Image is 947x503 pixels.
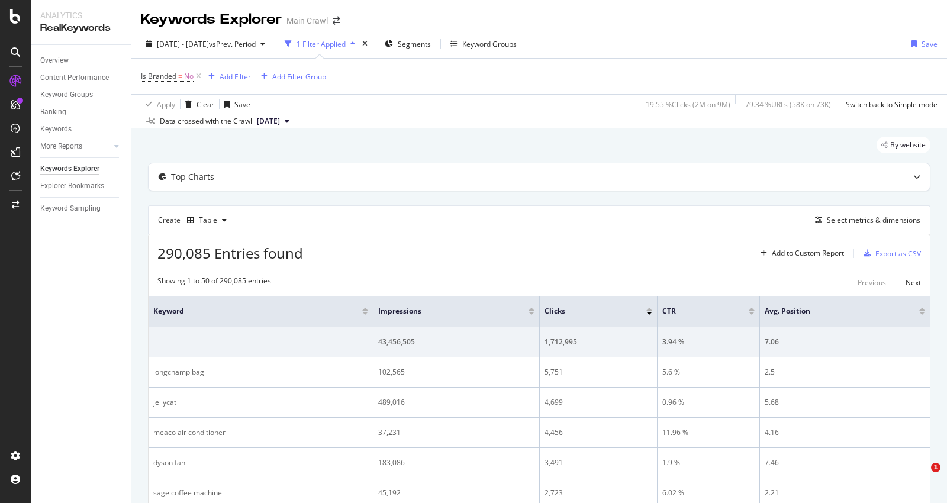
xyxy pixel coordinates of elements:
[906,278,921,288] div: Next
[378,397,534,408] div: 489,016
[378,457,534,468] div: 183,086
[765,427,925,438] div: 4.16
[662,367,755,378] div: 5.6 %
[153,427,368,438] div: meaco air conditioner
[204,69,251,83] button: Add Filter
[446,34,521,53] button: Keyword Groups
[859,244,921,263] button: Export as CSV
[378,488,534,498] div: 45,192
[197,99,214,109] div: Clear
[141,95,175,114] button: Apply
[907,463,935,491] iframe: Intercom live chat
[40,54,69,67] div: Overview
[272,72,326,82] div: Add Filter Group
[765,488,925,498] div: 2.21
[234,99,250,109] div: Save
[40,140,82,153] div: More Reports
[40,106,123,118] a: Ranking
[333,17,340,25] div: arrow-right-arrow-left
[160,116,252,127] div: Data crossed with the Crawl
[181,95,214,114] button: Clear
[646,99,730,109] div: 19.55 % Clicks ( 2M on 9M )
[846,99,938,109] div: Switch back to Simple mode
[153,367,368,378] div: longchamp bag
[745,99,831,109] div: 79.34 % URLs ( 58K on 73K )
[922,39,938,49] div: Save
[858,276,886,290] button: Previous
[662,457,755,468] div: 1.9 %
[827,215,920,225] div: Select metrics & dimensions
[40,21,121,35] div: RealKeywords
[40,72,123,84] a: Content Performance
[931,463,940,472] span: 1
[662,337,755,347] div: 3.94 %
[157,39,209,49] span: [DATE] - [DATE]
[877,137,930,153] div: legacy label
[765,367,925,378] div: 2.5
[40,89,123,101] a: Keyword Groups
[209,39,256,49] span: vs Prev. Period
[280,34,360,53] button: 1 Filter Applied
[297,39,346,49] div: 1 Filter Applied
[907,34,938,53] button: Save
[220,95,250,114] button: Save
[40,9,121,21] div: Analytics
[756,244,844,263] button: Add to Custom Report
[462,39,517,49] div: Keyword Groups
[545,337,652,347] div: 1,712,995
[765,397,925,408] div: 5.68
[182,211,231,230] button: Table
[40,106,66,118] div: Ranking
[40,202,101,215] div: Keyword Sampling
[157,243,303,263] span: 290,085 Entries found
[858,278,886,288] div: Previous
[141,9,282,30] div: Keywords Explorer
[40,54,123,67] a: Overview
[40,163,123,175] a: Keywords Explorer
[256,69,326,83] button: Add Filter Group
[545,427,652,438] div: 4,456
[153,306,344,317] span: Keyword
[171,171,214,183] div: Top Charts
[545,457,652,468] div: 3,491
[890,141,926,149] span: By website
[286,15,328,27] div: Main Crawl
[141,34,270,53] button: [DATE] - [DATE]vsPrev. Period
[398,39,431,49] span: Segments
[178,71,182,81] span: =
[40,123,123,136] a: Keywords
[157,276,271,290] div: Showing 1 to 50 of 290,085 entries
[378,367,534,378] div: 102,565
[380,34,436,53] button: Segments
[378,427,534,438] div: 37,231
[841,95,938,114] button: Switch back to Simple mode
[765,457,925,468] div: 7.46
[545,306,629,317] span: Clicks
[40,72,109,84] div: Content Performance
[40,180,123,192] a: Explorer Bookmarks
[545,397,652,408] div: 4,699
[545,488,652,498] div: 2,723
[662,397,755,408] div: 0.96 %
[906,276,921,290] button: Next
[153,488,368,498] div: sage coffee machine
[545,367,652,378] div: 5,751
[40,123,72,136] div: Keywords
[662,427,755,438] div: 11.96 %
[662,306,731,317] span: CTR
[184,68,194,85] span: No
[40,140,111,153] a: More Reports
[40,163,99,175] div: Keywords Explorer
[252,114,294,128] button: [DATE]
[153,457,368,468] div: dyson fan
[810,213,920,227] button: Select metrics & dimensions
[875,249,921,259] div: Export as CSV
[220,72,251,82] div: Add Filter
[378,306,511,317] span: Impressions
[199,217,217,224] div: Table
[765,306,901,317] span: Avg. Position
[141,71,176,81] span: Is Branded
[40,202,123,215] a: Keyword Sampling
[153,397,368,408] div: jellycat
[40,180,104,192] div: Explorer Bookmarks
